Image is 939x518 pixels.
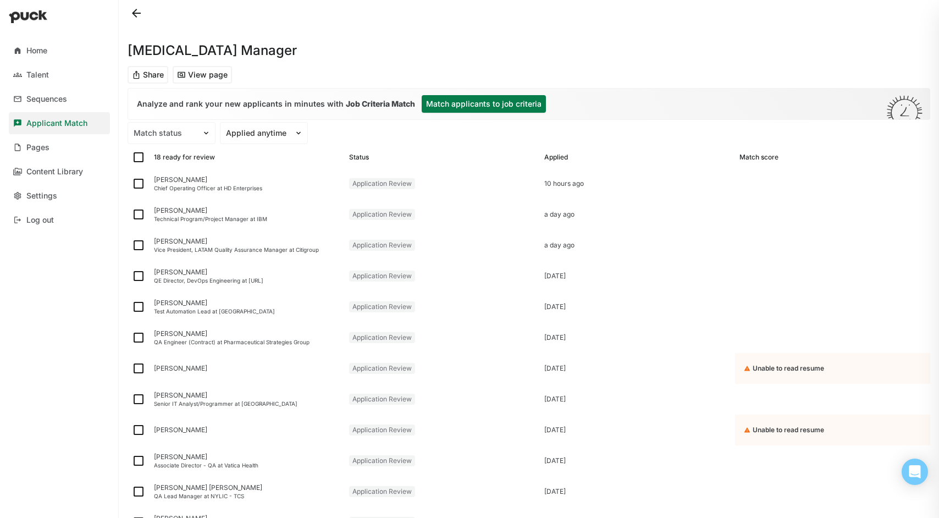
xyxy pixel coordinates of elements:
a: Applicant Match [9,112,110,134]
div: Application Review [349,394,415,405]
div: Application Review [349,209,415,220]
div: [PERSON_NAME] [154,268,340,276]
div: Vice President, LATAM Quality Assurance Manager at Citigroup [154,246,340,253]
div: [PERSON_NAME] [154,426,340,434]
div: Sequences [26,95,67,104]
div: Application Review [349,363,415,374]
div: Analyze and rank your new applicants in minutes with [137,98,415,109]
div: Application Review [349,301,415,312]
button: Share [128,66,168,84]
div: Pages [26,143,49,152]
div: [DATE] [544,365,731,372]
a: Settings [9,185,110,207]
div: [PERSON_NAME] [154,330,340,338]
div: Talent [26,70,49,80]
div: Application Review [349,455,415,466]
div: Status [349,153,369,161]
div: Associate Director - QA at Vatica Health [154,462,340,469]
div: QA Engineer (Contract) at Pharmaceutical Strategies Group [154,339,340,345]
div: [PERSON_NAME] [154,238,340,245]
button: View page [173,66,232,84]
div: [DATE] [544,426,731,434]
h1: [MEDICAL_DATA] Manager [128,44,297,57]
div: Home [26,46,47,56]
div: [PERSON_NAME] [PERSON_NAME] [154,484,340,492]
a: Sequences [9,88,110,110]
div: [PERSON_NAME] [154,365,340,372]
div: Application Review [349,486,415,497]
div: a day ago [544,211,731,218]
div: [DATE] [544,488,731,495]
div: Applied [544,153,568,161]
div: Match score [739,153,778,161]
div: Settings [26,191,57,201]
div: [PERSON_NAME] [154,453,340,461]
div: [PERSON_NAME] [154,392,340,399]
div: Applicant Match [26,119,87,128]
a: Talent [9,64,110,86]
div: Technical Program/Project Manager at IBM [154,216,340,222]
div: Content Library [26,167,83,177]
div: Unable to read resume [753,364,824,373]
div: Log out [26,216,54,225]
div: [PERSON_NAME] [154,207,340,214]
div: QA Lead Manager at NYLIC - TCS [154,493,340,499]
div: Application Review [349,240,415,251]
div: Unable to read resume [753,426,824,434]
div: Senior IT Analyst/Programmer at [GEOGRAPHIC_DATA] [154,400,340,407]
a: Pages [9,136,110,158]
div: Open Intercom Messenger [902,459,928,485]
a: Content Library [9,161,110,183]
div: [DATE] [544,303,731,311]
div: Chief Operating Officer at HD Enterprises [154,185,340,191]
div: [DATE] [544,272,731,280]
div: Application Review [349,425,415,436]
b: Job Criteria Match [346,99,415,108]
div: 10 hours ago [544,180,731,188]
div: [DATE] [544,457,731,465]
a: Home [9,40,110,62]
div: Application Review [349,178,415,189]
div: a day ago [544,241,731,249]
div: [DATE] [544,334,731,341]
div: [PERSON_NAME] [154,299,340,307]
div: QE Director, DevOps Engineering at [URL] [154,277,340,284]
div: Application Review [349,332,415,343]
div: [DATE] [544,395,731,403]
div: Test Automation Lead at [GEOGRAPHIC_DATA] [154,308,340,315]
div: Application Review [349,271,415,282]
div: 18 ready for review [154,153,215,161]
div: [PERSON_NAME] [154,176,340,184]
button: Match applicants to job criteria [422,95,546,113]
